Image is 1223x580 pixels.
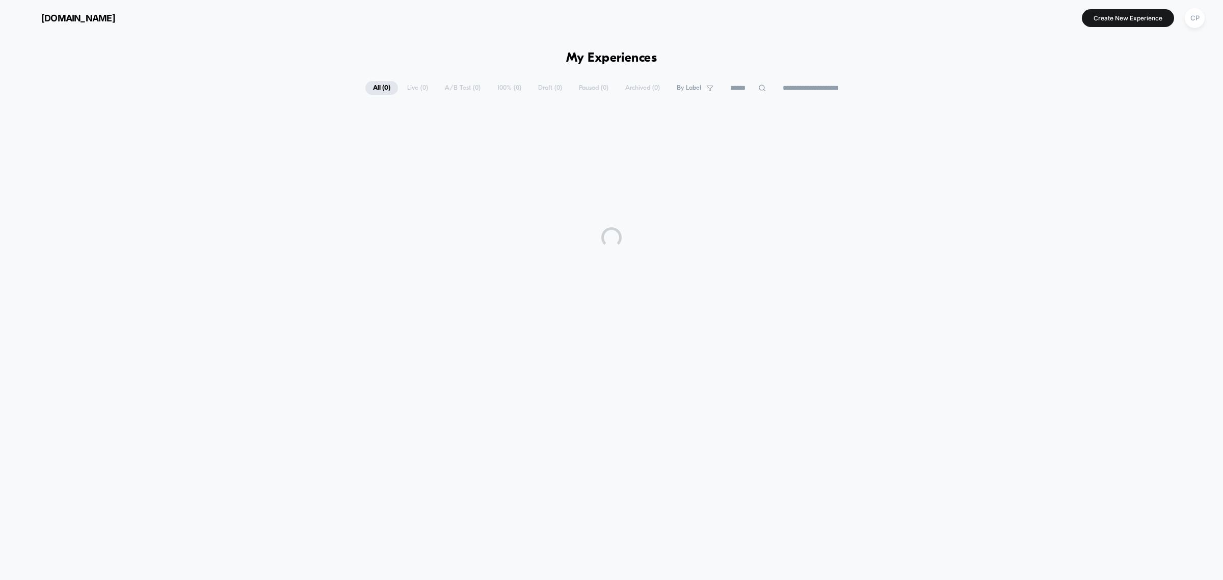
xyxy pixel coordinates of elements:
[566,51,657,66] h1: My Experiences
[1182,8,1208,29] button: CP
[365,81,398,95] span: All ( 0 )
[1185,8,1205,28] div: CP
[15,10,118,26] button: [DOMAIN_NAME]
[41,13,115,23] span: [DOMAIN_NAME]
[1082,9,1174,27] button: Create New Experience
[677,84,701,92] span: By Label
